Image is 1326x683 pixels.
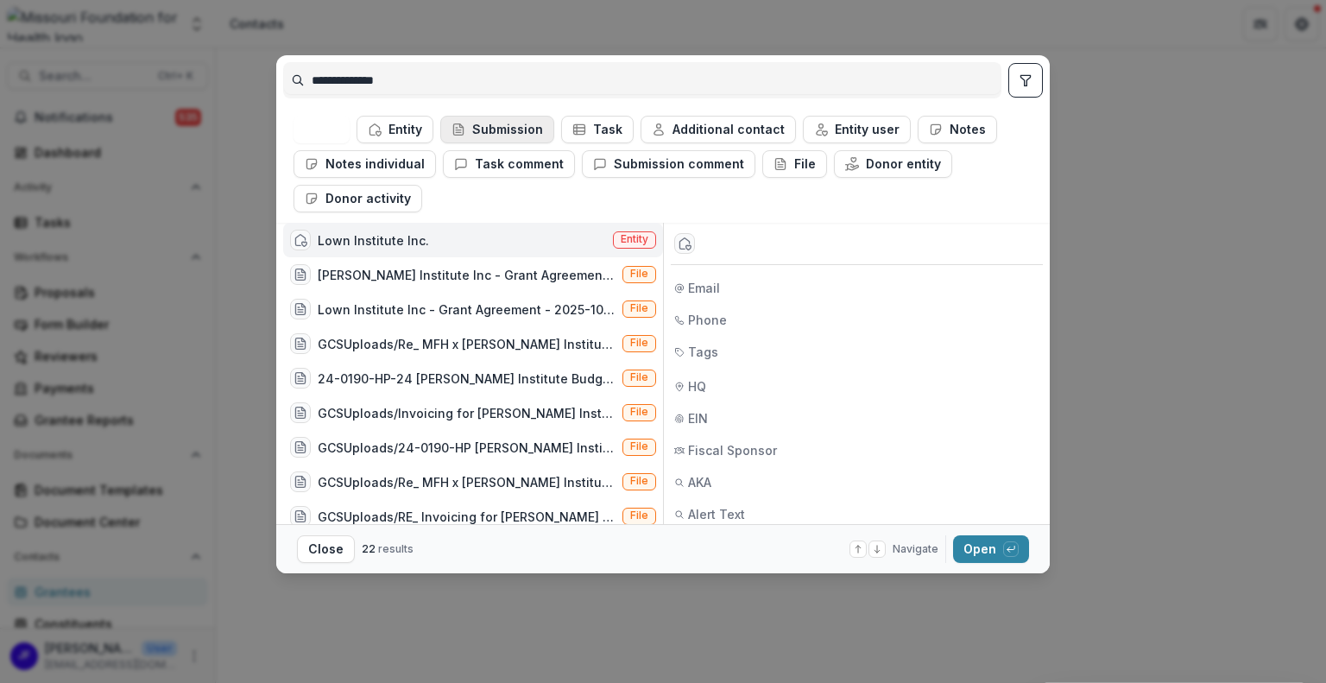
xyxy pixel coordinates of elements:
button: Task comment [443,150,575,178]
span: File [630,440,648,452]
button: Notes [918,116,997,143]
span: AKA [688,473,711,491]
span: File [630,509,648,522]
span: 22 [362,542,376,555]
button: Entity [357,116,433,143]
span: File [630,337,648,349]
span: Phone [688,311,727,329]
span: results [378,542,414,555]
button: All [294,116,350,143]
button: Task [561,116,634,143]
div: GCSUploads/Re_ MFH x [PERSON_NAME] Institute_ver_2.msg [318,335,616,353]
span: File [630,302,648,314]
span: Navigate [893,541,938,557]
span: File [630,475,648,487]
span: File [630,268,648,280]
div: 24-0190-HP-24 [PERSON_NAME] Institute Budget Update.msg [318,370,616,388]
div: Lown Institute Inc - Grant Agreement - 2025-10-07.pdf [318,300,616,319]
span: Tags [688,343,718,361]
button: Submission [440,116,554,143]
span: File [630,406,648,418]
span: HQ [688,377,706,395]
div: GCSUploads/Invoicing for [PERSON_NAME] Institute's new MFH award (#24-0190-HP-24).msg [318,404,616,422]
button: Submission comment [582,150,755,178]
span: File [630,371,648,383]
button: Close [297,535,355,563]
button: toggle filters [1008,63,1043,98]
span: Fiscal Sponsor [688,441,777,459]
button: Donor activity [294,185,422,212]
button: Additional contact [641,116,796,143]
button: Entity user [803,116,911,143]
button: Donor entity [834,150,952,178]
div: GCSUploads/Re_ MFH x [PERSON_NAME] Institute_ver_1.msg [318,473,616,491]
span: Alert Text [688,505,745,523]
span: EIN [688,409,708,427]
div: [PERSON_NAME] Institute Inc - Grant Agreement - [DATE].pdf [318,266,616,284]
div: Lown Institute Inc. [318,231,429,250]
button: Notes individual [294,150,436,178]
span: Email [688,279,720,297]
button: File [762,150,827,178]
span: Entity [621,233,648,245]
div: GCSUploads/24-0190-HP [PERSON_NAME] Institute Summary Form_ver_3.docx [318,439,616,457]
div: GCSUploads/RE_ Invoicing for [PERSON_NAME] Institute's new MFH award (#24-0190-HP-24).msg [318,508,616,526]
button: Open [953,535,1029,563]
